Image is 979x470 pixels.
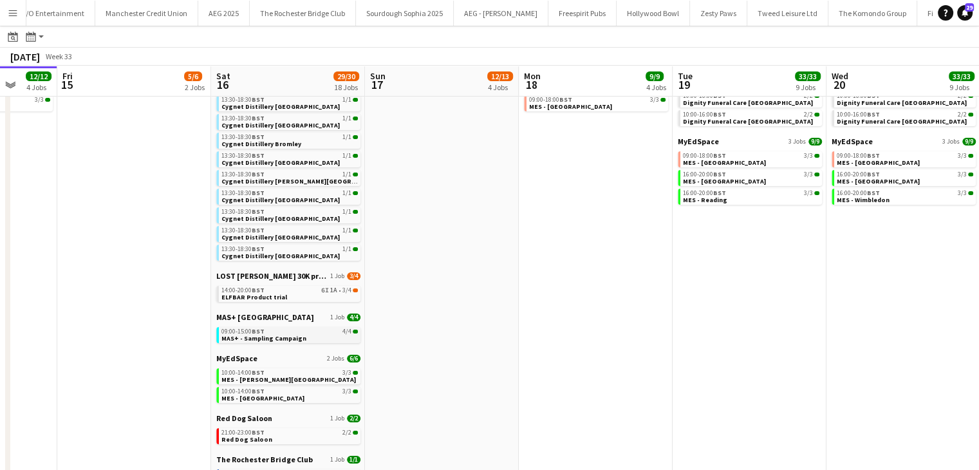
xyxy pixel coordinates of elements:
span: Cygnet Distillery Manchester [221,214,340,223]
span: 09:00-15:00 [221,328,265,335]
span: Cygnet Distillery Culverhouse Cross [221,177,391,185]
span: 16:00-20:00 [683,190,726,196]
span: 10:00-14:00 [221,388,265,395]
span: 10:00-16:00 [837,111,880,118]
a: 16:00-20:00BST3/3MES - [GEOGRAPHIC_DATA] [837,170,973,185]
button: Hollywood Bowl [617,1,690,26]
button: Tweed Leisure Ltd [747,1,828,26]
span: MES - Northfield [837,158,920,167]
a: 09:00-18:00BST3/3MES - [GEOGRAPHIC_DATA] [683,151,819,166]
span: BST [252,151,265,160]
span: MES - Reading [683,196,727,204]
span: 13:30-18:30 [221,134,265,140]
div: 4 Jobs [488,83,512,93]
div: 4 Jobs [646,83,666,93]
span: 6/6 [347,355,360,362]
span: The Rochester Bridge Club [216,455,313,464]
span: 1/1 [342,171,351,178]
span: 3/3 [353,371,358,375]
span: 3/4 [353,288,358,292]
span: MES - Wimbledon [837,196,890,204]
span: 1/1 [342,190,351,196]
span: 20 [830,78,848,93]
span: 2 Jobs [327,355,344,362]
span: MyEdSpace [832,136,873,146]
button: AEG - [PERSON_NAME] [454,1,548,26]
button: The Rochester Bridge Club [250,1,356,26]
span: 18 [522,78,541,93]
a: 10:00-16:00BST2/2Dignity Funeral Care [GEOGRAPHIC_DATA] [683,110,819,125]
span: 13:30-18:30 [221,97,265,103]
span: Cygnet Distillery Norwich [221,252,340,260]
span: MyEdSpace [216,353,257,363]
span: 1/1 [342,227,351,234]
span: 3/3 [353,390,358,393]
span: 12/12 [26,72,51,82]
a: 13:30-18:30BST1/1Cygnet Distillery [GEOGRAPHIC_DATA] [221,95,358,110]
span: 3/3 [968,191,973,195]
a: The Rochester Bridge Club1 Job1/1 [216,455,360,464]
span: Week 33 [42,52,75,61]
span: 3/3 [958,171,967,178]
span: 14:00-20:00 [221,287,265,294]
button: The Komondo Group [828,1,917,26]
a: 10:00-16:00BST2/2Dignity Funeral Care [GEOGRAPHIC_DATA] [683,91,819,106]
span: MAS+ - Sampling Campaign [221,334,306,343]
a: 10:00-16:00BST2/2Dignity Funeral Care [GEOGRAPHIC_DATA] [837,110,973,125]
span: 12/13 [487,72,513,82]
span: BST [252,95,265,104]
span: 1 Job [330,415,344,422]
span: 13:30-18:30 [221,246,265,252]
span: 2/2 [353,431,358,435]
span: 3/3 [804,171,813,178]
span: 2/2 [347,415,360,422]
span: 3/3 [814,154,819,158]
span: 16:00-20:00 [837,190,880,196]
div: Cygnet Distillery10 Jobs10/1013:30-18:30BST1/1Cygnet Distillery Bluewater13:30-18:30BST1/1Cygnet ... [216,62,360,271]
span: Fri [62,71,73,82]
div: 4 Jobs [26,83,51,93]
span: 1/1 [342,209,351,215]
span: 2/2 [814,113,819,117]
span: 3/3 [958,190,967,196]
span: 10:00-16:00 [683,111,726,118]
span: BST [867,189,880,197]
span: 1/1 [353,247,358,251]
span: 1/1 [342,153,351,159]
span: BST [867,170,880,178]
a: 13:30-18:30BST1/1Cygnet Distillery Bromley [221,133,358,147]
button: Freespirit Pubs [548,1,617,26]
span: 29 [965,3,974,12]
div: Dignity Funeral Care2 Jobs4/410:00-16:00BST2/2Dignity Funeral Care [GEOGRAPHIC_DATA]10:00-16:00BS... [678,77,822,136]
span: 3/3 [45,98,50,102]
span: 13:30-18:30 [221,227,265,234]
span: 3/3 [968,154,973,158]
span: 13:30-18:30 [221,209,265,215]
span: Sun [370,71,386,82]
span: 17 [368,78,386,93]
a: 13:30-18:30BST1/1Cygnet Distillery [PERSON_NAME][GEOGRAPHIC_DATA] [221,170,358,185]
span: 1/1 [342,115,351,122]
div: LOST [PERSON_NAME] 30K product trial1 Job3/414:00-20:00BST6I1A•3/4ELFBAR Product trial [216,271,360,312]
span: 16:00-20:00 [837,171,880,178]
a: MAS+ [GEOGRAPHIC_DATA]1 Job4/4 [216,312,360,322]
span: BST [713,189,726,197]
span: 3/3 [650,97,659,103]
span: 2/2 [342,429,351,436]
button: Fision [917,1,958,26]
a: 16:00-20:00BST3/3MES - Wimbledon [837,189,973,203]
span: 3/3 [814,173,819,176]
span: Dignity Funeral Care Aberdeen [837,99,967,107]
span: BST [713,170,726,178]
span: BST [252,428,265,437]
span: BST [252,114,265,122]
span: 2/2 [968,113,973,117]
span: 3/4 [342,287,351,294]
span: 4/4 [353,330,358,334]
a: 14:00-20:00BST6I1A•3/4ELFBAR Product trial [221,286,358,301]
a: 13:30-18:30BST1/1Cygnet Distillery [GEOGRAPHIC_DATA] [221,226,358,241]
span: MES - Northfield [529,102,612,111]
span: Mon [524,71,541,82]
span: BST [252,286,265,294]
span: 9/9 [962,138,976,146]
